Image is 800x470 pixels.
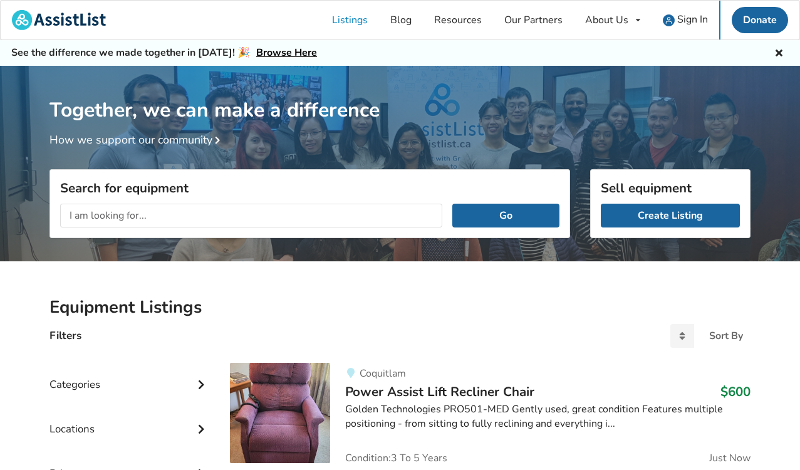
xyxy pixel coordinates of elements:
a: Create Listing [601,204,740,227]
h3: Sell equipment [601,180,740,196]
span: Just Now [709,453,751,463]
h1: Together, we can make a difference [49,66,751,123]
span: Coquitlam [360,367,406,380]
a: How we support our community [49,132,225,147]
a: Our Partners [493,1,574,39]
input: I am looking for... [60,204,442,227]
h4: Filters [49,328,81,343]
a: Blog [379,1,423,39]
div: Golden Technologies PRO501-MED Gently used, great condition Features multiple positioning - from ... [345,402,751,431]
div: Sort By [709,331,743,341]
a: Listings [321,1,379,39]
a: user icon Sign In [652,1,719,39]
img: transfer aids-power assist lift recliner chair [230,363,330,463]
h3: $600 [720,384,751,400]
a: Resources [423,1,493,39]
a: Browse Here [256,46,317,60]
h3: Search for equipment [60,180,559,196]
button: Go [452,204,559,227]
span: Power Assist Lift Recliner Chair [345,383,534,400]
div: About Us [585,15,628,25]
a: Donate [732,7,788,33]
div: Categories [49,353,210,397]
img: user icon [663,14,675,26]
h2: Equipment Listings [49,296,751,318]
img: assistlist-logo [12,10,106,30]
h5: See the difference we made together in [DATE]! 🎉 [11,46,317,60]
span: Condition: 3 To 5 Years [345,453,447,463]
div: Locations [49,397,210,442]
span: Sign In [677,13,708,26]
